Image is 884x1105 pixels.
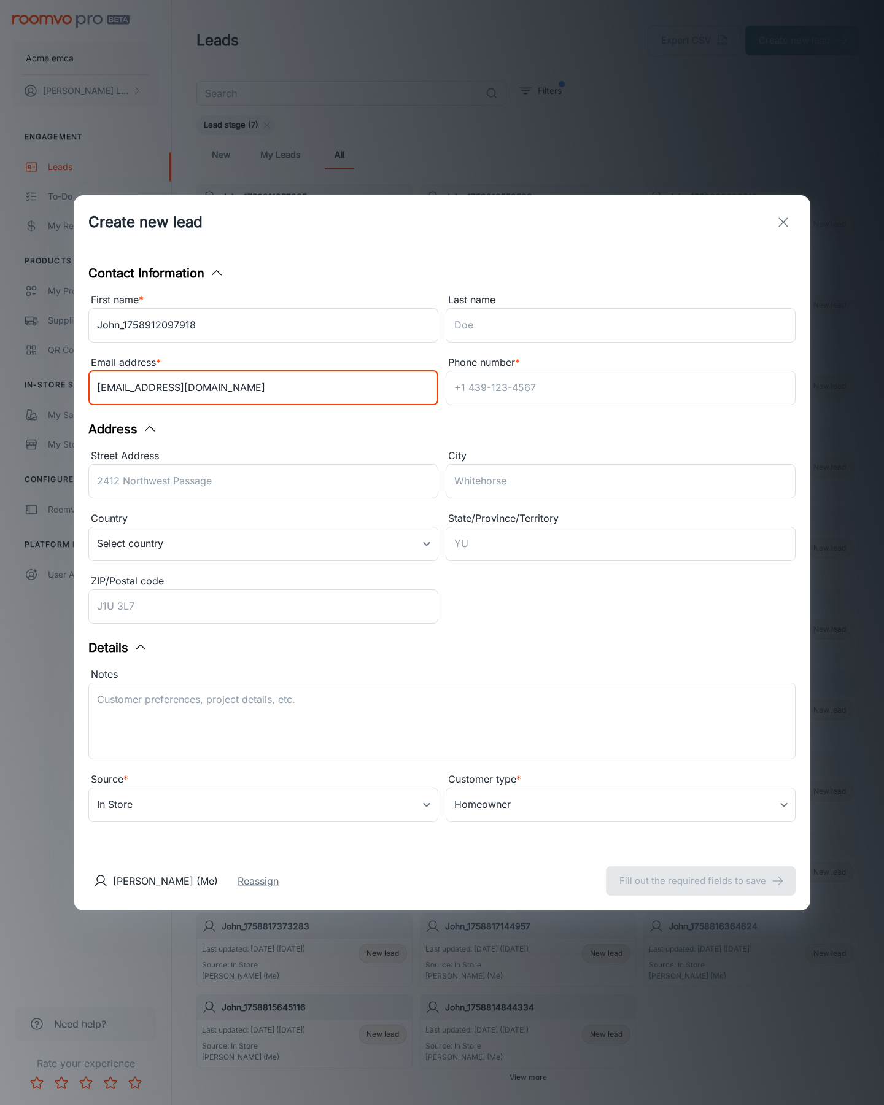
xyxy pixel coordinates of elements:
[88,420,157,438] button: Address
[88,464,438,498] input: 2412 Northwest Passage
[88,355,438,371] div: Email address
[446,464,796,498] input: Whitehorse
[88,511,438,527] div: Country
[88,772,438,788] div: Source
[446,371,796,405] input: +1 439-123-4567
[88,638,148,657] button: Details
[88,308,438,343] input: John
[238,874,279,888] button: Reassign
[88,667,796,683] div: Notes
[88,788,438,822] div: In Store
[88,589,438,624] input: J1U 3L7
[446,448,796,464] div: City
[88,264,224,282] button: Contact Information
[88,527,438,561] div: Select country
[446,527,796,561] input: YU
[446,292,796,308] div: Last name
[88,211,203,233] h1: Create new lead
[446,788,796,822] div: Homeowner
[88,292,438,308] div: First name
[88,371,438,405] input: myname@example.com
[771,210,796,235] button: exit
[113,874,218,888] p: [PERSON_NAME] (Me)
[88,448,438,464] div: Street Address
[446,772,796,788] div: Customer type
[446,308,796,343] input: Doe
[446,355,796,371] div: Phone number
[446,511,796,527] div: State/Province/Territory
[88,573,438,589] div: ZIP/Postal code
